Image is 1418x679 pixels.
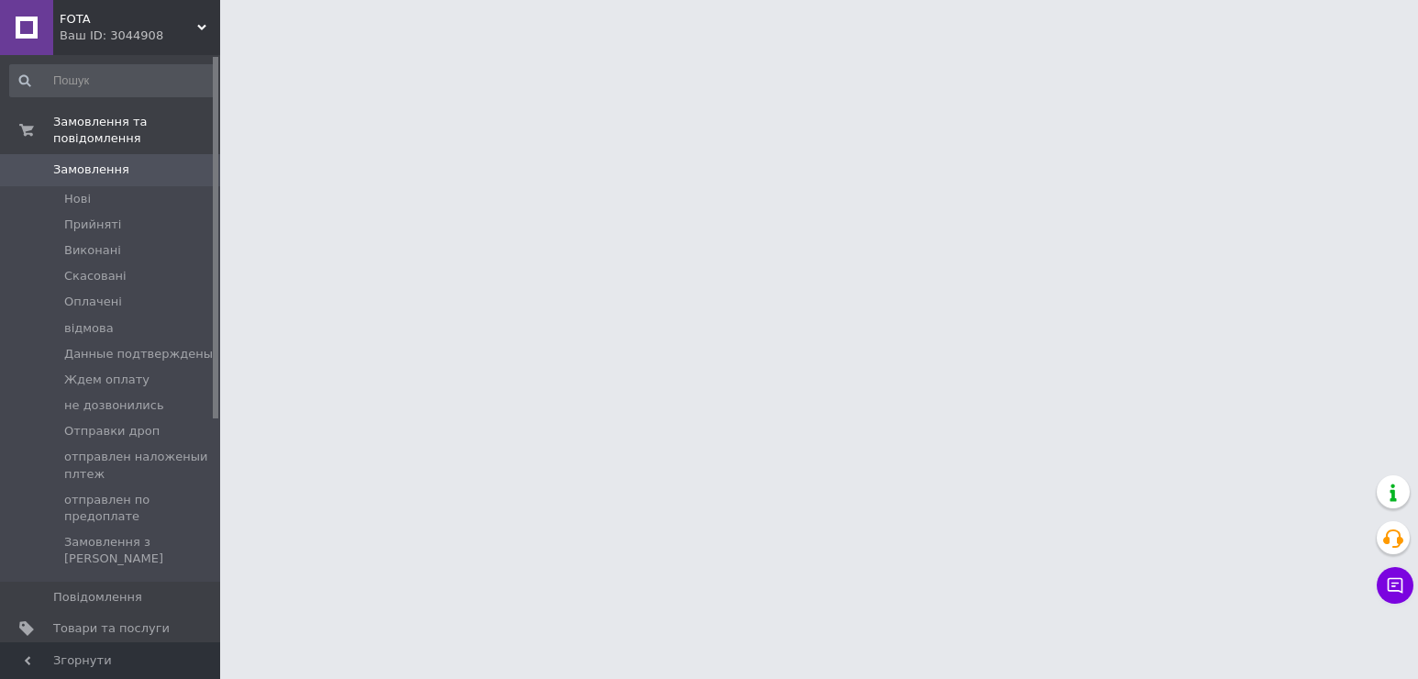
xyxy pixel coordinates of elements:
[64,534,215,567] span: Замовлення з [PERSON_NAME]
[64,346,213,362] span: Данные подтверждены
[64,268,127,284] span: Скасовані
[53,589,142,606] span: Повідомлення
[64,397,164,414] span: не дозвонились
[64,242,121,259] span: Виконані
[64,423,160,440] span: Отправки дроп
[64,294,122,310] span: Оплачені
[53,114,220,147] span: Замовлення та повідомлення
[9,64,216,97] input: Пошук
[1377,567,1413,604] button: Чат з покупцем
[60,11,197,28] span: FOTA
[64,320,114,337] span: відмова
[64,217,121,233] span: Прийняті
[64,372,150,388] span: Ждем оплату
[53,161,129,178] span: Замовлення
[64,191,91,207] span: Нові
[64,449,215,482] span: отправлен наложеныи плтеж
[60,28,220,44] div: Ваш ID: 3044908
[53,620,170,637] span: Товари та послуги
[64,492,215,525] span: отправлен по предоплате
